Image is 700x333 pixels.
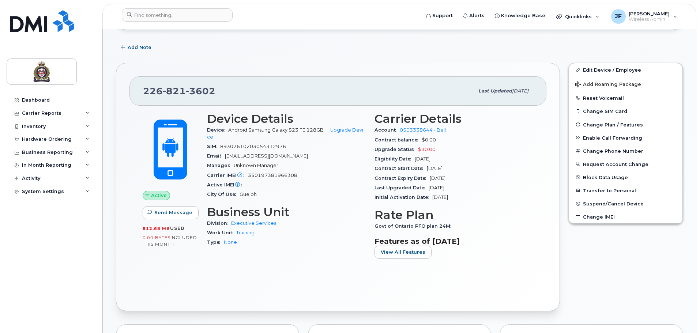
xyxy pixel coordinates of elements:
[375,137,422,143] span: Contract balance
[375,185,429,190] span: Last Upgraded Date
[569,76,682,91] button: Add Roaming Package
[116,41,158,54] button: Add Note
[207,153,225,159] span: Email
[381,249,425,256] span: View All Features
[458,8,490,23] a: Alerts
[375,194,432,200] span: Initial Activation Date
[569,144,682,158] button: Change Phone Number
[551,9,605,24] div: Quicklinks
[207,239,224,245] span: Type
[569,131,682,144] button: Enable Call Forwarding
[154,209,192,216] span: Send Message
[207,220,231,226] span: Division
[569,91,682,105] button: Reset Voicemail
[629,11,670,16] span: [PERSON_NAME]
[606,9,682,24] div: Justin Faria
[236,230,255,235] a: Training
[220,144,286,149] span: 89302610203054312976
[583,135,642,140] span: Enable Call Forwarding
[427,166,443,171] span: [DATE]
[207,163,234,168] span: Manager
[432,194,448,200] span: [DATE]
[231,220,276,226] a: Executive Services
[569,210,682,223] button: Change IMEI
[143,235,170,240] span: 0.00 Bytes
[569,171,682,184] button: Block Data Usage
[207,192,240,197] span: City Of Use
[143,86,215,97] span: 226
[429,185,444,190] span: [DATE]
[629,16,670,22] span: Wireless Admin
[228,127,324,133] span: Android Samsung Galaxy S23 FE 128GB
[569,118,682,131] button: Change Plan / Features
[207,230,236,235] span: Work Unit
[225,153,308,159] span: [EMAIL_ADDRESS][DOMAIN_NAME]
[575,82,641,88] span: Add Roaming Package
[375,237,533,246] h3: Features as of [DATE]
[583,201,644,207] span: Suspend/Cancel Device
[207,127,228,133] span: Device
[422,137,436,143] span: $0.00
[615,12,622,21] span: JF
[375,175,430,181] span: Contract Expiry Date
[207,144,220,149] span: SIM
[128,44,151,51] span: Add Note
[248,173,297,178] span: 350197381966308
[143,226,170,231] span: 812.68 MB
[469,12,485,19] span: Alerts
[207,205,366,219] h3: Business Unit
[207,127,363,139] a: + Upgrade Device
[501,12,545,19] span: Knowledge Base
[415,156,430,162] span: [DATE]
[569,63,682,76] a: Edit Device / Employee
[569,184,682,197] button: Transfer to Personal
[490,8,550,23] a: Knowledge Base
[186,86,215,97] span: 3602
[432,12,453,19] span: Support
[430,175,445,181] span: [DATE]
[375,112,533,125] h3: Carrier Details
[375,223,454,229] span: Govt of Ontario PFO plan 24M
[163,86,186,97] span: 821
[569,158,682,171] button: Request Account Change
[170,226,185,231] span: used
[375,156,415,162] span: Eligibility Date
[207,112,366,125] h3: Device Details
[569,197,682,210] button: Suspend/Cancel Device
[583,122,643,127] span: Change Plan / Features
[240,192,257,197] span: Guelph
[375,208,533,222] h3: Rate Plan
[207,182,246,188] span: Active IMEI
[375,246,432,259] button: View All Features
[418,147,436,152] span: $30.00
[224,239,237,245] a: None
[569,105,682,118] button: Change SIM Card
[151,192,167,199] span: Active
[234,163,278,168] span: Unknown Manager
[512,88,528,94] span: [DATE]
[400,127,446,133] a: 0503338644 - Bell
[375,127,400,133] span: Account
[143,206,199,219] button: Send Message
[375,147,418,152] span: Upgrade Status
[375,166,427,171] span: Contract Start Date
[207,173,248,178] span: Carrier IMEI
[565,14,592,19] span: Quicklinks
[478,88,512,94] span: Last updated
[122,8,233,22] input: Find something...
[421,8,458,23] a: Support
[246,182,251,188] span: —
